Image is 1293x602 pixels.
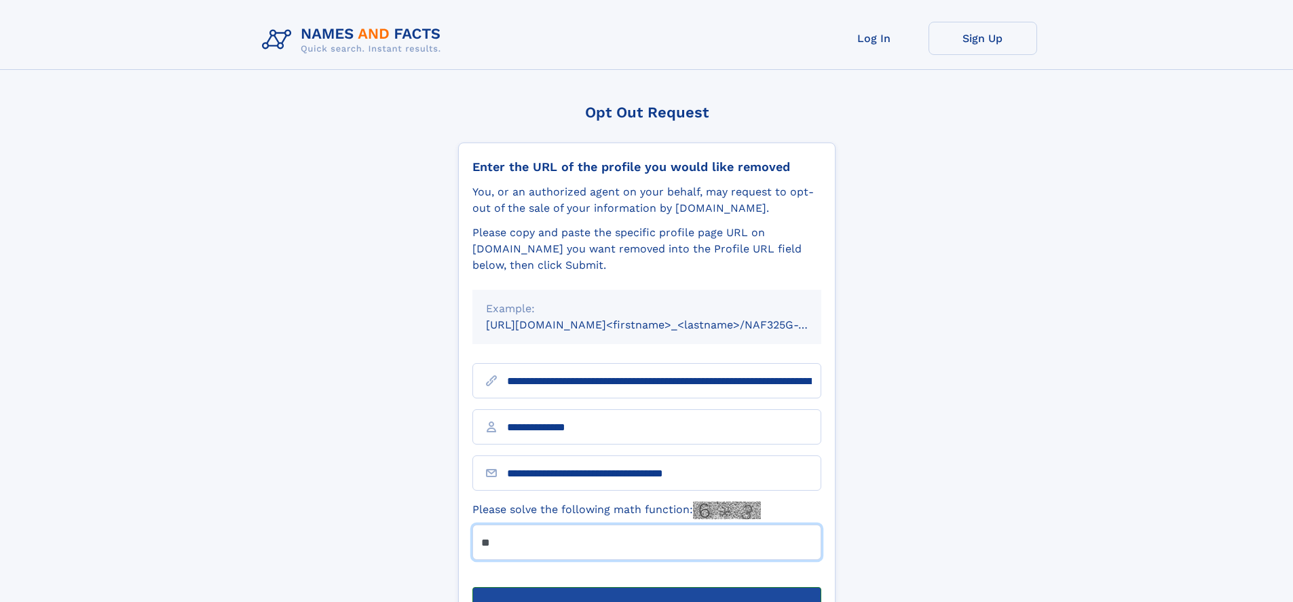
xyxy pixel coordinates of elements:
[486,318,847,331] small: [URL][DOMAIN_NAME]<firstname>_<lastname>/NAF325G-xxxxxxxx
[458,104,836,121] div: Opt Out Request
[929,22,1037,55] a: Sign Up
[472,502,761,519] label: Please solve the following math function:
[472,184,821,217] div: You, or an authorized agent on your behalf, may request to opt-out of the sale of your informatio...
[820,22,929,55] a: Log In
[486,301,808,317] div: Example:
[472,225,821,274] div: Please copy and paste the specific profile page URL on [DOMAIN_NAME] you want removed into the Pr...
[257,22,452,58] img: Logo Names and Facts
[472,159,821,174] div: Enter the URL of the profile you would like removed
